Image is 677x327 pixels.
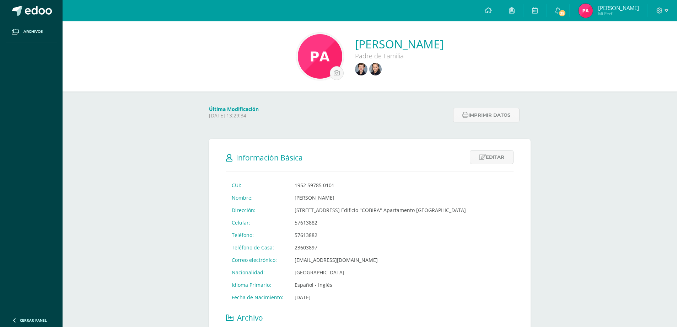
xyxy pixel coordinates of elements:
[226,204,289,216] td: Dirección:
[226,191,289,204] td: Nombre:
[237,313,263,323] span: Archivo
[209,112,449,119] p: [DATE] 13:29:34
[289,191,472,204] td: [PERSON_NAME]
[209,106,449,112] h4: Última Modificación
[289,216,472,229] td: 57613882
[226,179,289,191] td: CUI:
[289,291,472,304] td: [DATE]
[355,36,444,52] a: [PERSON_NAME]
[598,11,639,17] span: Mi Perfil
[369,63,382,75] img: 951860e06bbb9e9eda2e0ec178c7ca3e.png
[226,254,289,266] td: Correo electrónico:
[289,179,472,191] td: 1952 59785 0101
[598,4,639,11] span: [PERSON_NAME]
[226,229,289,241] td: Teléfono:
[289,229,472,241] td: 57613882
[226,266,289,279] td: Nacionalidad:
[453,108,520,122] button: Imprimir datos
[226,216,289,229] td: Celular:
[579,4,593,18] img: a63ceb7e8875d3d7d3dc22ebb557c32a.png
[23,29,43,35] span: Archivos
[226,279,289,291] td: Idioma Primario:
[20,318,47,323] span: Cerrar panel
[558,9,566,17] span: 39
[289,241,472,254] td: 23603897
[470,150,514,164] a: Editar
[226,291,289,304] td: Fecha de Nacimiento:
[298,34,342,79] img: 9755ff2c9f4628f58df63a3b58b362dd.png
[289,204,472,216] td: [STREET_ADDRESS] Edificio "COBIRA" Apartamento [GEOGRAPHIC_DATA]
[355,52,444,60] div: Padre de Familia
[289,254,472,266] td: [EMAIL_ADDRESS][DOMAIN_NAME]
[236,153,303,163] span: Información Básica
[6,21,57,42] a: Archivos
[289,279,472,291] td: Español - Inglés
[289,266,472,279] td: [GEOGRAPHIC_DATA]
[226,241,289,254] td: Teléfono de Casa:
[355,63,367,75] img: d272cef1e9f4db4876857e4e2ad53206.png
